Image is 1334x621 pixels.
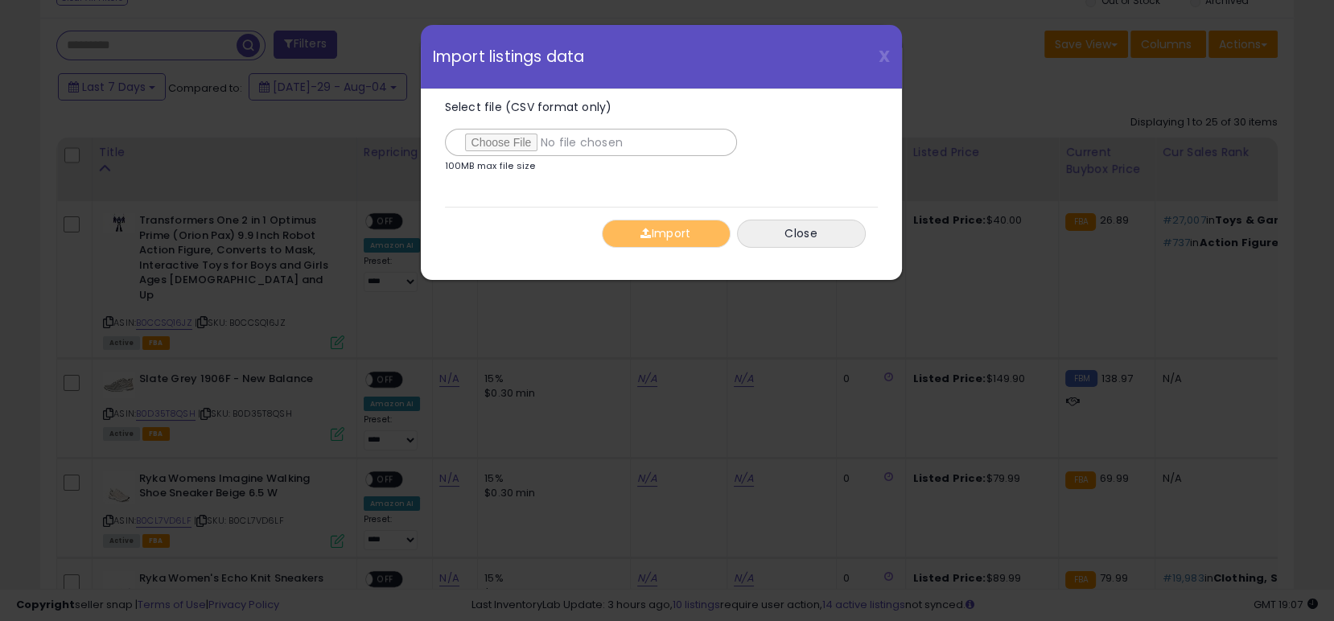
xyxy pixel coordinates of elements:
[445,99,612,115] span: Select file (CSV format only)
[445,162,536,171] p: 100MB max file size
[602,220,731,248] button: Import
[879,45,890,68] span: X
[433,49,585,64] span: Import listings data
[737,220,866,248] button: Close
